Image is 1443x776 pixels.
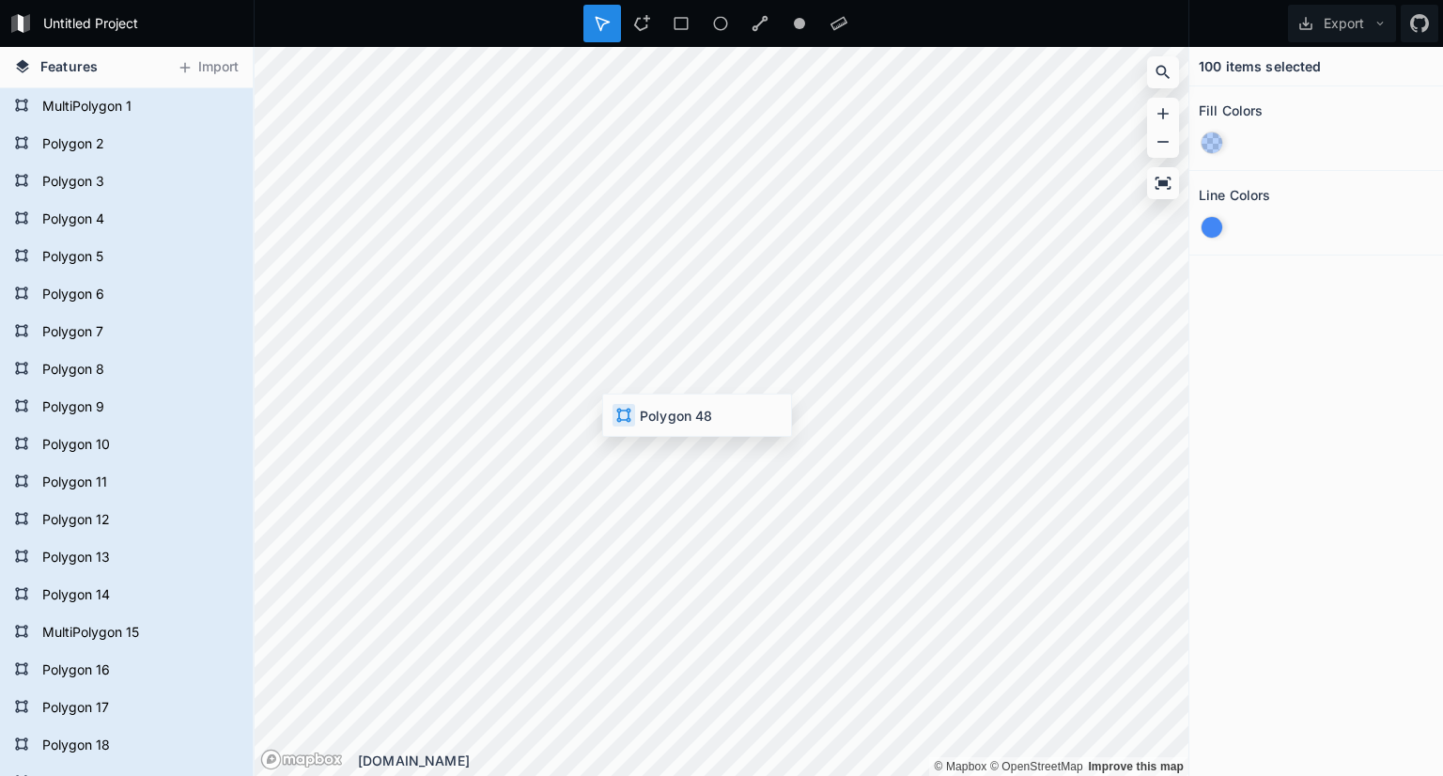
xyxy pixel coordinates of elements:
[358,751,1188,770] div: [DOMAIN_NAME]
[1199,96,1264,125] h2: Fill Colors
[934,760,986,773] a: Mapbox
[1199,56,1322,76] h4: 100 items selected
[1288,5,1396,42] button: Export
[260,749,343,770] a: Mapbox logo
[990,760,1083,773] a: OpenStreetMap
[1088,760,1184,773] a: Map feedback
[1199,180,1271,210] h2: Line Colors
[40,56,98,76] span: Features
[167,53,248,83] button: Import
